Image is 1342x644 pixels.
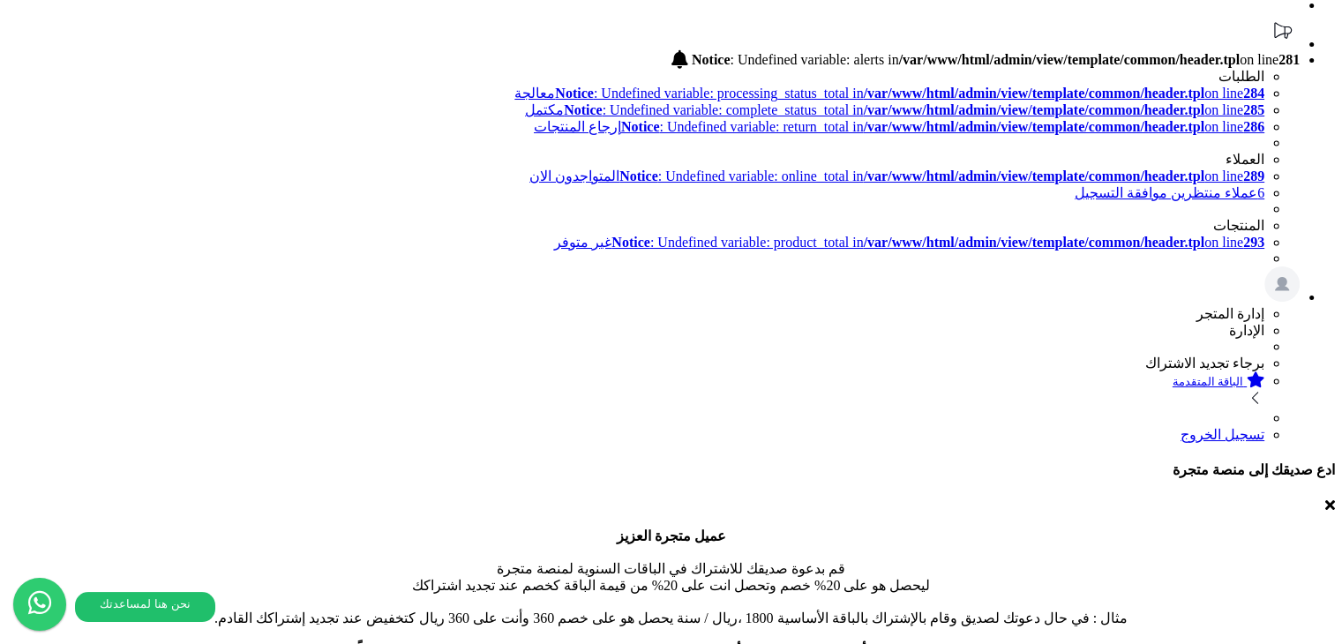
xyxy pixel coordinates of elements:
b: /var/www/html/admin/view/template/common/header.tpl [864,102,1205,117]
b: 289 [1243,168,1264,183]
b: Notice [621,119,660,134]
b: Notice [619,168,658,183]
b: Notice [611,235,650,250]
b: Notice [564,102,603,117]
a: تحديثات المنصة [1264,36,1300,51]
b: 285 [1243,102,1264,117]
b: 284 [1243,86,1264,101]
a: Notice: Undefined variable: online_total in/var/www/html/admin/view/template/common/header.tplon ... [529,168,1264,183]
b: 286 [1243,119,1264,134]
li: الإدارة [7,322,1264,339]
a: الباقة المتقدمة [7,371,1264,410]
b: /var/www/html/admin/view/template/common/header.tpl [864,119,1205,134]
span: : Undefined variable: processing_status_total in on line [555,86,1264,101]
span: : Undefined variable: product_total in on line [611,235,1264,250]
b: Notice [555,86,594,101]
b: /var/www/html/admin/view/template/common/header.tpl [899,52,1241,67]
b: /var/www/html/admin/view/template/common/header.tpl [864,168,1205,183]
span: : Undefined variable: online_total in on line [619,168,1264,183]
span: : Undefined variable: complete_status_total in on line [564,102,1264,117]
small: الباقة المتقدمة [1173,375,1243,388]
h4: ادع صديقك إلى منصة متجرة [7,461,1335,478]
li: برجاء تجديد الاشتراك [7,355,1264,371]
a: تسجيل الخروج [1181,427,1264,442]
a: : Undefined variable: alerts in on line [671,52,1300,67]
b: /var/www/html/admin/view/template/common/header.tpl [864,86,1205,101]
span: إدارة المتجر [1196,306,1264,321]
li: العملاء [7,151,1264,168]
b: 281 [1278,52,1300,67]
a: 6عملاء منتظرين موافقة التسجيل [1075,185,1264,200]
b: Notice [692,52,731,67]
a: Notice: Undefined variable: processing_status_total in/var/www/html/admin/view/template/common/he... [7,85,1264,101]
span: : Undefined variable: return_total in on line [621,119,1264,134]
a: Notice: Undefined variable: complete_status_total in/var/www/html/admin/view/template/common/head... [525,102,1264,117]
span: 6 [1257,185,1264,200]
a: Notice: Undefined variable: return_total in/var/www/html/admin/view/template/common/header.tplon ... [534,119,1264,134]
a: Notice: Undefined variable: product_total in/var/www/html/admin/view/template/common/header.tplon... [554,235,1264,250]
b: /var/www/html/admin/view/template/common/header.tpl [864,235,1205,250]
li: الطلبات [7,68,1264,85]
b: عميل متجرة العزيز [617,528,726,543]
b: 293 [1243,235,1264,250]
li: المنتجات [7,217,1264,234]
